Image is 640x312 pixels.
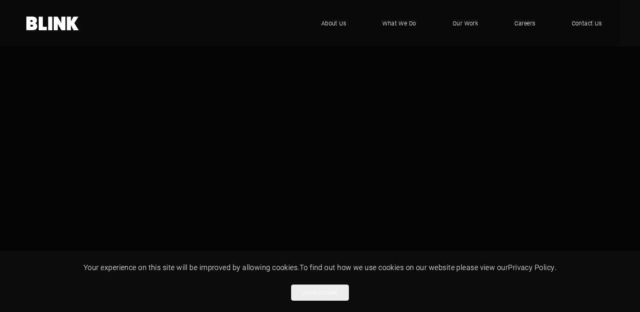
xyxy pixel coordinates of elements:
a: What We Do [370,11,428,36]
a: Home [26,17,79,30]
img: Hello, We are Blink [26,17,79,30]
span: Contact Us [572,19,602,28]
button: Allow cookies [291,285,349,301]
a: Contact Us [560,11,614,36]
span: About Us [321,19,346,28]
a: About Us [309,11,359,36]
span: Your experience on this site will be improved by allowing cookies. To find out how we use cookies... [84,262,556,272]
span: Our Work [453,19,478,28]
span: What We Do [382,19,416,28]
a: Privacy Policy [508,262,554,272]
a: Careers [502,11,547,36]
a: Our Work [441,11,491,36]
span: Careers [514,19,535,28]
